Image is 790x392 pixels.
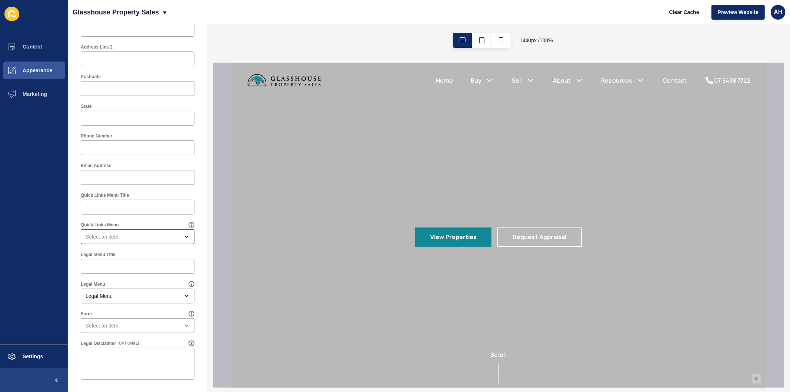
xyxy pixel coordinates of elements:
[81,192,129,198] label: Quick Links Menu Title
[81,340,116,346] label: Legal Disclaimer
[473,13,519,22] a: 07 5438 7722
[81,229,194,244] div: open menu
[718,9,759,16] span: Preview Website
[81,311,92,317] label: Form
[81,103,91,109] label: State
[81,318,194,333] div: open menu
[81,222,119,228] label: Quick Links Menu
[774,9,782,16] span: AH
[431,13,455,22] a: Contact
[663,5,706,20] button: Clear Cache
[81,281,105,287] label: Legal Menu
[239,13,250,22] a: Buy
[183,165,260,184] a: View Properties
[81,289,194,303] div: open menu
[711,5,765,20] button: Preview Website
[483,13,519,22] div: 07 5438 7722
[3,287,530,320] div: Scroll
[280,13,291,22] a: Sell
[321,13,339,22] a: About
[669,9,699,16] span: Clear Cache
[117,341,139,346] span: (OPTIONAL)
[204,13,221,22] a: Home
[73,3,159,21] p: Glasshouse Property Sales
[81,44,113,50] label: Address Line 2
[81,252,116,258] label: Legal Menu Title
[520,37,553,44] span: 1440 px / 100 %
[81,74,101,80] label: Postcode
[370,13,401,22] a: Resources
[15,7,89,28] img: Glasshouse Logo
[81,163,111,169] label: Email Address
[266,165,350,184] a: Request Appraisal
[81,133,112,139] label: Phone Number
